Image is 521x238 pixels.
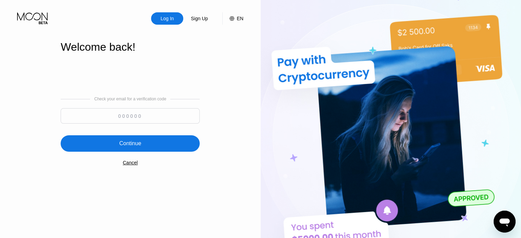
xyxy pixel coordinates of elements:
[222,12,243,25] div: EN
[494,211,516,233] iframe: Button to launch messaging window
[123,160,138,165] div: Cancel
[61,41,200,53] div: Welcome back!
[183,12,215,25] div: Sign Up
[151,12,183,25] div: Log In
[61,108,200,124] input: 000000
[94,97,166,101] div: Check your email for a verification code
[190,15,209,22] div: Sign Up
[61,135,200,152] div: Continue
[119,140,141,147] div: Continue
[237,16,243,21] div: EN
[160,15,175,22] div: Log In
